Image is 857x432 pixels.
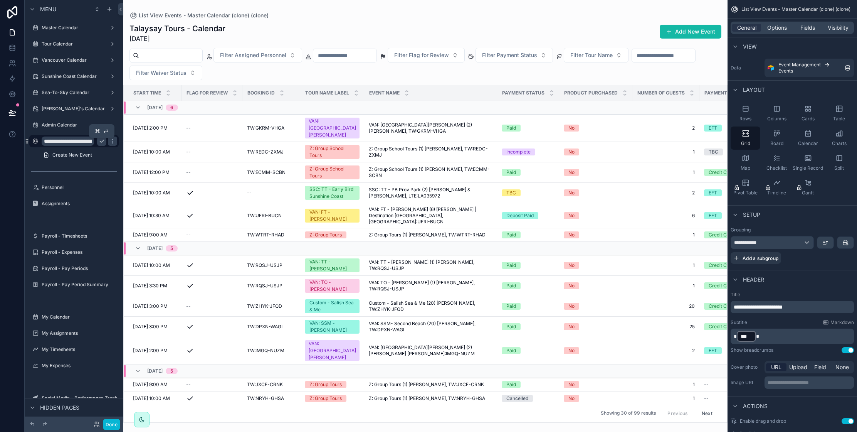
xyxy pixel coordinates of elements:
[564,90,618,96] span: Product Purchased
[762,151,791,174] button: Checklist
[731,347,773,353] div: Show breadcrumbs
[824,151,854,174] button: Split
[369,90,400,96] span: Event Name
[743,43,757,51] span: View
[42,265,117,272] label: Payroll - Pay Periods
[731,292,854,298] label: Title
[731,127,760,150] button: Grid
[778,68,793,74] span: Events
[502,90,544,96] span: Payment Status
[187,90,228,96] span: Flag for Review
[42,106,106,112] label: [PERSON_NAME]'s Calendar
[29,230,119,242] a: Payroll - Timesheets
[42,282,117,288] label: Payroll - Pay Period Summary
[828,24,849,32] span: Visibility
[824,127,854,150] button: Charts
[767,190,786,196] span: Timeline
[29,343,119,356] a: My Timesheets
[766,165,787,171] span: Checklist
[29,38,119,50] a: Tour Calendar
[762,102,791,125] button: Columns
[170,245,173,251] div: 5
[42,346,117,353] label: My Timesheets
[29,181,119,194] a: Personnel
[52,152,92,158] span: Create New Event
[767,24,787,32] span: Options
[743,276,764,283] span: Header
[741,165,750,171] span: Map
[601,410,656,417] span: Showing 30 of 99 results
[737,24,756,32] span: General
[29,103,119,115] a: [PERSON_NAME]'s Calendar
[793,102,823,125] button: Cards
[765,376,854,389] div: scrollable content
[42,395,122,401] label: Social Media - Performance Tracker
[29,246,119,258] a: Payroll - Expenses
[793,165,823,171] span: Single Record
[793,176,823,199] button: Gantt
[731,176,760,199] button: Pivot Table
[814,363,826,371] span: Field
[798,140,818,147] span: Calendar
[42,363,117,369] label: My Expenses
[741,140,750,147] span: Grid
[731,319,747,326] label: Subtitle
[247,90,275,96] span: Booking ID
[40,5,56,13] span: Menu
[42,249,117,255] label: Payroll - Expenses
[800,24,815,32] span: Fields
[637,90,685,96] span: Number of Guests
[731,102,760,125] button: Rows
[743,402,768,410] span: Actions
[42,73,106,79] label: Sunshine Coast Calendar
[170,105,173,111] div: 6
[29,54,119,66] a: Vancouver Calendar
[740,418,786,424] span: Enable drag and drop
[42,314,117,320] label: My Calendar
[305,90,349,96] span: Tour Name Label
[739,116,751,122] span: Rows
[778,62,821,68] span: Event Management
[696,407,718,419] button: Next
[704,90,749,96] span: Payment Method
[29,262,119,275] a: Payroll - Pay Periods
[42,233,117,239] label: Payroll - Timesheets
[741,6,850,12] span: List View Events - Master Calendar (clone) (clone)
[731,301,854,313] div: scrollable content
[29,392,119,404] a: Social Media - Performance Tracker
[39,149,119,161] a: Create New Event
[824,102,854,125] button: Table
[42,89,106,96] label: Sea-To-Sky Calendar
[770,140,783,147] span: Board
[103,419,120,430] button: Done
[793,127,823,150] button: Calendar
[771,363,781,371] span: URL
[731,329,854,344] div: scrollable content
[42,330,117,336] label: My Assignments
[29,86,119,99] a: Sea-To-Sky Calendar
[29,311,119,323] a: My Calendar
[793,151,823,174] button: Single Record
[733,190,758,196] span: Pivot Table
[731,252,781,264] button: Add a subgroup
[767,116,786,122] span: Columns
[133,90,161,96] span: Start Time
[834,165,844,171] span: Split
[29,278,119,291] a: Payroll - Pay Period Summary
[731,227,751,233] label: Grouping
[29,327,119,339] a: My Assignments
[731,151,760,174] button: Map
[147,105,163,111] span: [DATE]
[29,22,119,34] a: Master Calendar
[731,380,761,386] label: Image URL
[823,319,854,326] a: Markdown
[743,86,765,94] span: Layout
[147,245,163,251] span: [DATE]
[40,404,79,412] span: Hidden pages
[762,176,791,199] button: Timeline
[789,363,807,371] span: Upload
[832,140,847,147] span: Charts
[765,59,854,77] a: Event ManagementEvents
[42,184,117,191] label: Personnel
[835,363,849,371] span: None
